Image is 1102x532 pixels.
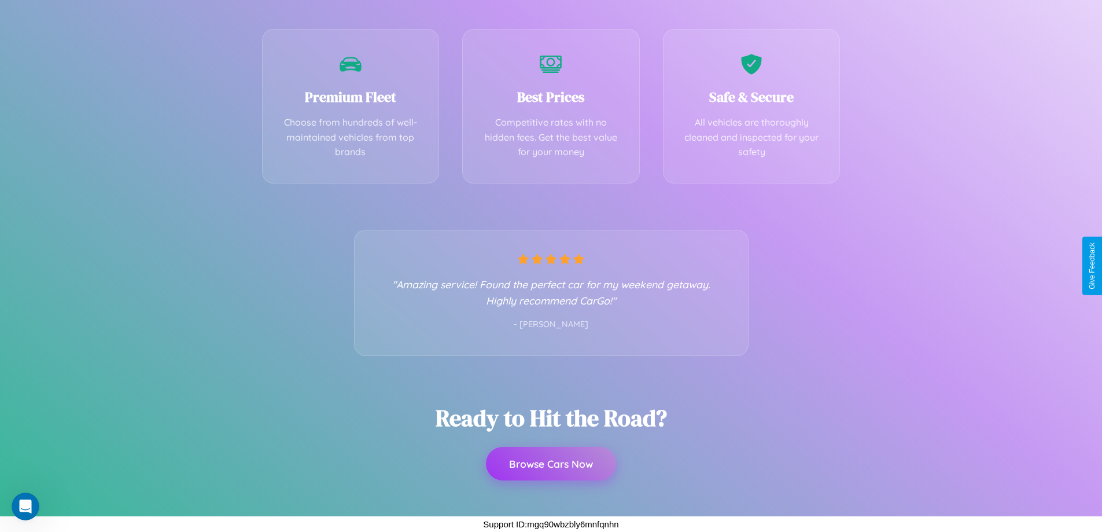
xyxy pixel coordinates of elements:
[681,87,823,107] h3: Safe & Secure
[436,402,667,434] h2: Ready to Hit the Road?
[378,276,725,309] p: "Amazing service! Found the perfect car for my weekend getaway. Highly recommend CarGo!"
[681,115,823,160] p: All vehicles are thoroughly cleaned and inspected for your safety
[480,115,622,160] p: Competitive rates with no hidden fees. Get the best value for your money
[280,87,422,107] h3: Premium Fleet
[280,115,422,160] p: Choose from hundreds of well-maintained vehicles from top brands
[480,87,622,107] h3: Best Prices
[378,317,725,332] p: - [PERSON_NAME]
[483,516,618,532] p: Support ID: mgq90wbzbly6mnfqnhn
[486,447,616,480] button: Browse Cars Now
[12,493,39,520] iframe: Intercom live chat
[1088,243,1096,289] div: Give Feedback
